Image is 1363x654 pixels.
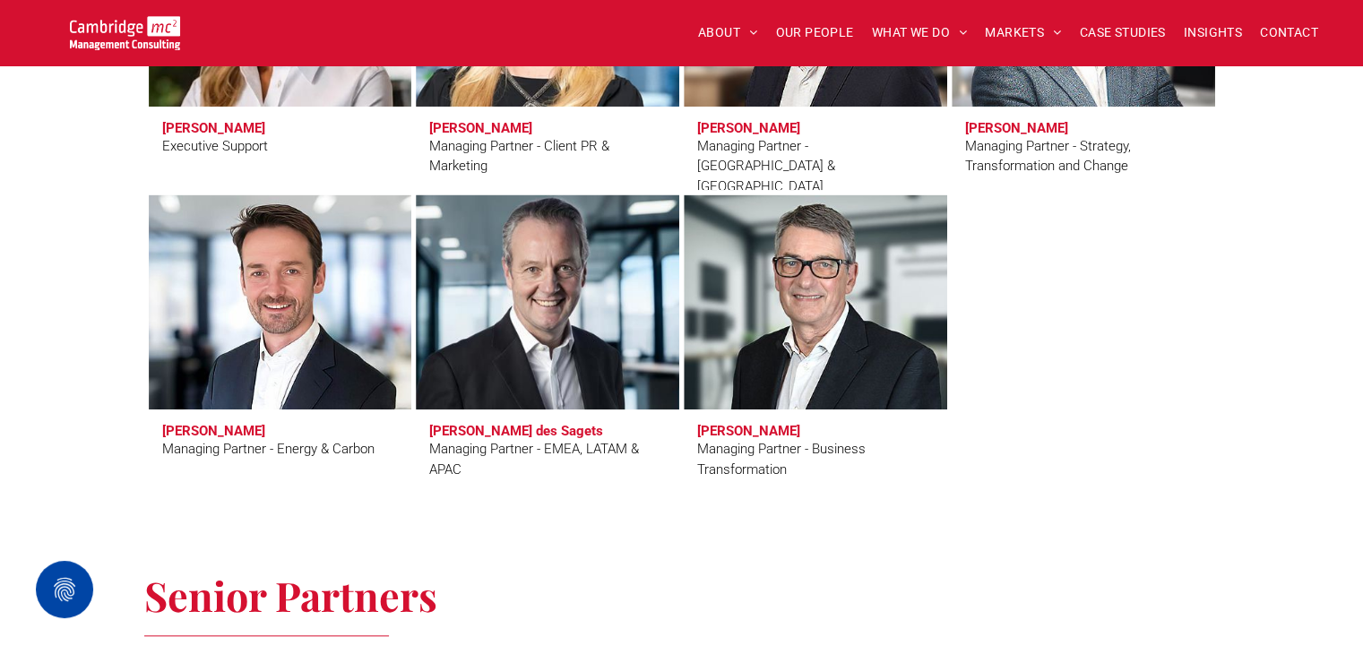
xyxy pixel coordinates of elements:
[162,439,375,460] div: Managing Partner - Energy & Carbon
[149,194,412,409] a: Pete Nisbet | Managing Partner - Energy & Carbon
[429,120,532,136] h3: [PERSON_NAME]
[429,136,666,176] div: Managing Partner - Client PR & Marketing
[162,120,265,136] h3: [PERSON_NAME]
[70,16,180,50] img: Cambridge MC Logo
[697,120,800,136] h3: [PERSON_NAME]
[863,19,977,47] a: WHAT WE DO
[684,194,947,409] a: Jeff Owen | Managing Partner - Business Transformation
[965,120,1068,136] h3: [PERSON_NAME]
[144,568,437,622] span: Senior Partners
[689,19,767,47] a: ABOUT
[697,439,934,479] div: Managing Partner - Business Transformation
[1251,19,1327,47] a: CONTACT
[766,19,862,47] a: OUR PEOPLE
[162,136,268,157] div: Executive Support
[429,423,603,439] h3: [PERSON_NAME] des Sagets
[697,423,800,439] h3: [PERSON_NAME]
[976,19,1070,47] a: MARKETS
[408,188,686,416] a: Charles Orsel Des Sagets | Managing Partner - EMEA
[162,423,265,439] h3: [PERSON_NAME]
[697,136,934,197] div: Managing Partner - [GEOGRAPHIC_DATA] & [GEOGRAPHIC_DATA]
[1175,19,1251,47] a: INSIGHTS
[965,136,1202,176] div: Managing Partner - Strategy, Transformation and Change
[429,439,666,479] div: Managing Partner - EMEA, LATAM & APAC
[1071,19,1175,47] a: CASE STUDIES
[70,19,180,38] a: Your Business Transformed | Cambridge Management Consulting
